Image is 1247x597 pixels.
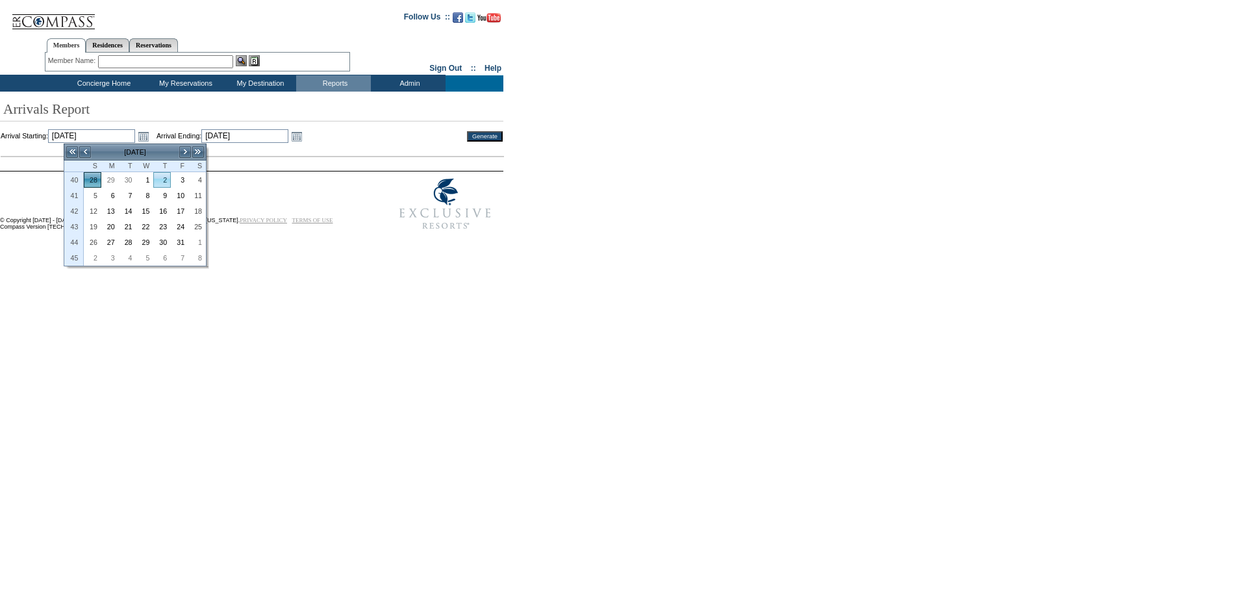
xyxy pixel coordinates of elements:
th: 44 [64,235,84,250]
td: Friday, November 07, 2025 [171,250,188,266]
td: Tuesday, October 07, 2025 [119,188,136,203]
td: Admin [371,75,446,92]
td: Concierge Home [58,75,147,92]
td: My Reservations [147,75,221,92]
td: Follow Us :: [404,11,450,27]
a: PRIVACY POLICY [240,217,287,223]
td: Thursday, October 30, 2025 [153,235,171,250]
a: 4 [189,173,205,187]
td: Arrival Starting: Arrival Ending: [1,129,449,144]
th: 42 [64,203,84,219]
a: 1 [189,235,205,249]
td: Friday, October 10, 2025 [171,188,188,203]
td: Saturday, October 18, 2025 [188,203,206,219]
th: Thursday [153,160,171,172]
th: Saturday [188,160,206,172]
a: 28 [120,235,136,249]
td: Reports [296,75,371,92]
th: Sunday [84,160,101,172]
a: 25 [189,220,205,234]
td: Monday, September 29, 2025 [101,172,119,188]
td: Monday, October 20, 2025 [101,219,119,235]
a: 8 [137,188,153,203]
a: 17 [171,204,188,218]
td: Saturday, October 25, 2025 [188,219,206,235]
th: 41 [64,188,84,203]
a: Open the calendar popup. [136,129,151,144]
a: 3 [102,251,118,265]
img: Exclusive Resorts [387,171,503,236]
td: Thursday, November 06, 2025 [153,250,171,266]
a: 1 [137,173,153,187]
img: View [236,55,247,66]
td: Sunday, October 12, 2025 [84,203,101,219]
a: 12 [84,204,101,218]
td: Tuesday, October 14, 2025 [119,203,136,219]
td: Thursday, October 23, 2025 [153,219,171,235]
div: Member Name: [48,55,98,66]
td: Thursday, October 02, 2025 [153,172,171,188]
a: 6 [154,251,170,265]
td: Monday, October 06, 2025 [101,188,119,203]
img: Follow us on Twitter [465,12,475,23]
a: 7 [171,251,188,265]
td: Wednesday, October 01, 2025 [136,172,154,188]
img: Compass Home [11,3,95,30]
a: 22 [137,220,153,234]
a: 4 [120,251,136,265]
td: Monday, October 13, 2025 [101,203,119,219]
th: Wednesday [136,160,154,172]
a: 27 [102,235,118,249]
a: 5 [137,251,153,265]
td: Tuesday, October 21, 2025 [119,219,136,235]
a: TERMS OF USE [292,217,333,223]
td: Friday, October 31, 2025 [171,235,188,250]
td: Sunday, November 02, 2025 [84,250,101,266]
td: Wednesday, October 29, 2025 [136,235,154,250]
th: Monday [101,160,119,172]
td: Sunday, October 19, 2025 [84,219,101,235]
a: 31 [171,235,188,249]
td: Thursday, October 16, 2025 [153,203,171,219]
a: 13 [102,204,118,218]
td: Wednesday, October 15, 2025 [136,203,154,219]
img: Subscribe to our YouTube Channel [477,13,501,23]
a: 7 [120,188,136,203]
th: 43 [64,219,84,235]
a: Members [47,38,86,53]
a: 30 [154,235,170,249]
th: 40 [64,172,84,188]
td: Tuesday, November 04, 2025 [119,250,136,266]
img: Become our fan on Facebook [453,12,463,23]
a: 2 [84,251,101,265]
a: Subscribe to our YouTube Channel [477,16,501,24]
input: Generate [467,131,503,142]
a: << [66,146,79,159]
td: Saturday, October 04, 2025 [188,172,206,188]
a: 3 [171,173,188,187]
td: [DATE] [92,145,179,159]
a: Residences [86,38,129,52]
td: Friday, October 03, 2025 [171,172,188,188]
td: Wednesday, October 08, 2025 [136,188,154,203]
td: Saturday, November 01, 2025 [188,235,206,250]
a: 11 [189,188,205,203]
a: 29 [137,235,153,249]
td: My Destination [221,75,296,92]
td: Sunday, October 05, 2025 [84,188,101,203]
td: Tuesday, October 28, 2025 [119,235,136,250]
a: Reservations [129,38,178,52]
a: 19 [84,220,101,234]
a: Open the calendar popup. [290,129,304,144]
th: Friday [171,160,188,172]
a: < [79,146,92,159]
a: 26 [84,235,101,249]
a: 10 [171,188,188,203]
td: Friday, October 24, 2025 [171,219,188,235]
a: 30 [120,173,136,187]
th: 45 [64,250,84,266]
a: 6 [102,188,118,203]
td: Thursday, October 09, 2025 [153,188,171,203]
a: Follow us on Twitter [465,16,475,24]
td: Wednesday, November 05, 2025 [136,250,154,266]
